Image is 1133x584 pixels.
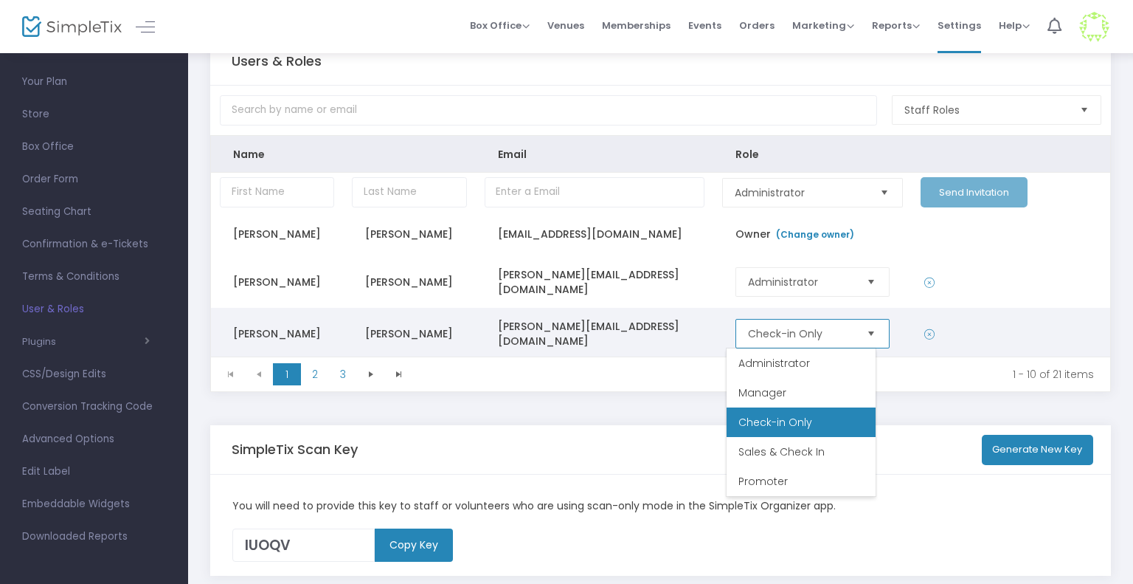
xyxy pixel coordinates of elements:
h5: SimpleTix Scan Key [232,442,358,458]
span: Venues [547,7,584,44]
span: Marketing [792,18,854,32]
button: Select [861,320,881,348]
button: Generate New Key [982,435,1094,465]
span: Embeddable Widgets [22,495,166,514]
span: Seating Chart [22,202,166,221]
span: CSS/Design Edits [22,365,166,384]
m-button: Copy Key [375,529,453,562]
td: [PERSON_NAME][EMAIL_ADDRESS][DOMAIN_NAME] [476,256,714,308]
span: Your Plan [22,72,166,92]
span: Administrator [735,185,866,200]
span: Page 1 [273,363,301,385]
span: Owner [735,227,858,241]
span: Go to the next page [357,363,385,385]
span: Settings [938,7,981,44]
td: [PERSON_NAME][EMAIL_ADDRESS][DOMAIN_NAME] [476,308,714,360]
span: Advanced Options [22,430,166,449]
input: Enter a Email [485,177,705,207]
input: First Name [220,177,334,207]
span: Administrator [748,275,853,289]
td: [PERSON_NAME] [211,212,343,256]
input: Last Name [352,177,466,207]
span: Conversion Tracking Code [22,397,166,416]
span: Store [22,105,166,124]
button: Select [861,268,881,296]
th: Role [713,136,912,173]
td: [PERSON_NAME] [211,308,343,360]
span: Orders [739,7,775,44]
span: Terms & Conditions [22,267,166,286]
span: Manager [738,385,786,400]
a: (Change owner) [775,228,854,241]
span: Go to the next page [365,368,377,380]
span: Downloaded Reports [22,527,166,546]
span: Promoter [738,474,788,489]
span: Administrator [738,356,810,371]
span: Check-in Only [748,326,853,341]
span: Box Office [470,18,530,32]
span: Confirmation & e-Tickets [22,235,166,254]
span: Page 3 [329,363,357,385]
span: Page 2 [301,363,329,385]
span: Reports [872,18,920,32]
div: Data table [211,136,1110,357]
kendo-pager-info: 1 - 10 of 21 items [423,367,1094,382]
button: Plugins [22,336,150,348]
th: Name [211,136,343,173]
span: Events [688,7,721,44]
td: [PERSON_NAME] [211,256,343,308]
td: [PERSON_NAME] [343,256,475,308]
button: Select [1074,96,1095,124]
td: [PERSON_NAME] [343,212,475,256]
span: Go to the last page [393,368,405,380]
button: Select [874,179,895,207]
td: [EMAIL_ADDRESS][DOMAIN_NAME] [476,212,714,256]
span: User & Roles [22,300,166,319]
span: Go to the last page [385,363,413,385]
div: You will need to provide this key to staff or volunteers who are using scan-only mode in the Simp... [225,498,1097,514]
span: Edit Label [22,462,166,481]
input: Search by name or email [220,95,877,126]
span: Box Office [22,137,166,157]
span: Check-in Only [738,415,812,430]
span: Sales & Check In [738,444,825,459]
td: [PERSON_NAME] [343,308,475,360]
h5: Users & Roles [232,53,322,69]
span: Help [999,18,1030,32]
span: Staff Roles [904,103,1068,117]
span: Memberships [602,7,671,44]
th: Email [476,136,714,173]
span: Order Form [22,170,166,189]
